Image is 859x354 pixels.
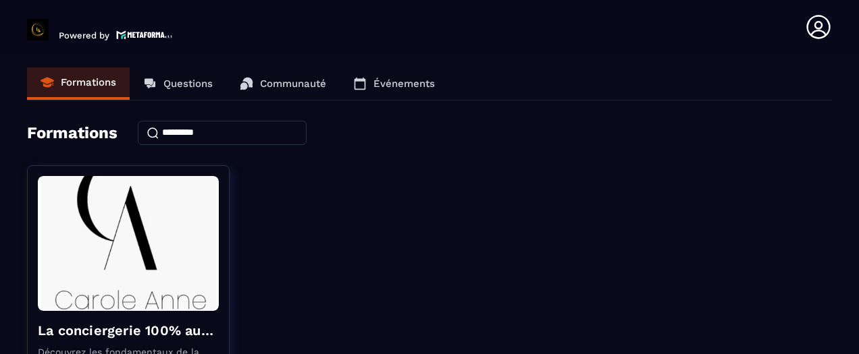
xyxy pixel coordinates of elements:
a: Communauté [226,67,340,100]
p: Questions [163,78,213,90]
a: Questions [130,67,226,100]
p: Événements [373,78,435,90]
p: Communauté [260,78,326,90]
img: formation-background [38,176,219,311]
a: Formations [27,67,130,100]
a: Événements [340,67,448,100]
img: logo-branding [27,19,49,40]
img: logo [116,29,173,40]
p: Formations [61,76,116,88]
h4: Formations [27,123,118,142]
p: Powered by [59,30,109,40]
h4: La conciergerie 100% automatisée [38,321,219,340]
